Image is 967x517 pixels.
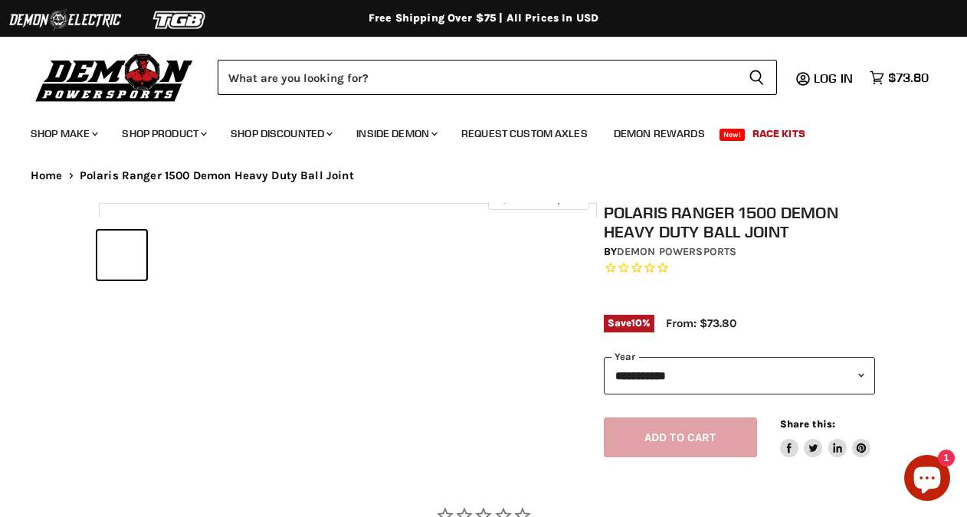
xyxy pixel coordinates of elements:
[780,417,871,458] aside: Share this:
[631,317,642,329] span: 10
[602,118,716,149] a: Demon Rewards
[450,118,599,149] a: Request Custom Axles
[97,231,146,280] button: Polaris Ranger 1500 Demon Heavy Duty Ball Joint thumbnail
[19,112,925,149] ul: Main menu
[604,244,876,260] div: by
[888,70,929,85] span: $73.80
[110,118,216,149] a: Shop Product
[900,455,955,505] inbox-online-store-chat: Shopify online store chat
[604,260,876,276] span: Rated 0.0 out of 5 stars 0 reviews
[720,129,746,141] span: New!
[31,169,63,182] a: Home
[19,118,107,149] a: Shop Make
[604,315,654,332] span: Save %
[617,245,736,258] a: Demon Powersports
[666,316,736,330] span: From: $73.80
[862,67,936,89] a: $73.80
[604,357,876,394] select: year
[218,60,777,95] form: Product
[218,60,736,95] input: Search
[814,70,853,86] span: Log in
[345,118,447,149] a: Inside Demon
[80,169,354,182] span: Polaris Ranger 1500 Demon Heavy Duty Ball Joint
[219,118,342,149] a: Shop Discounted
[736,60,777,95] button: Search
[807,71,862,85] a: Log in
[741,118,817,149] a: Race Kits
[780,418,835,430] span: Share this:
[604,203,876,241] h1: Polaris Ranger 1500 Demon Heavy Duty Ball Joint
[496,193,581,205] span: Click to expand
[8,5,123,34] img: Demon Electric Logo 2
[123,5,238,34] img: TGB Logo 2
[31,50,198,104] img: Demon Powersports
